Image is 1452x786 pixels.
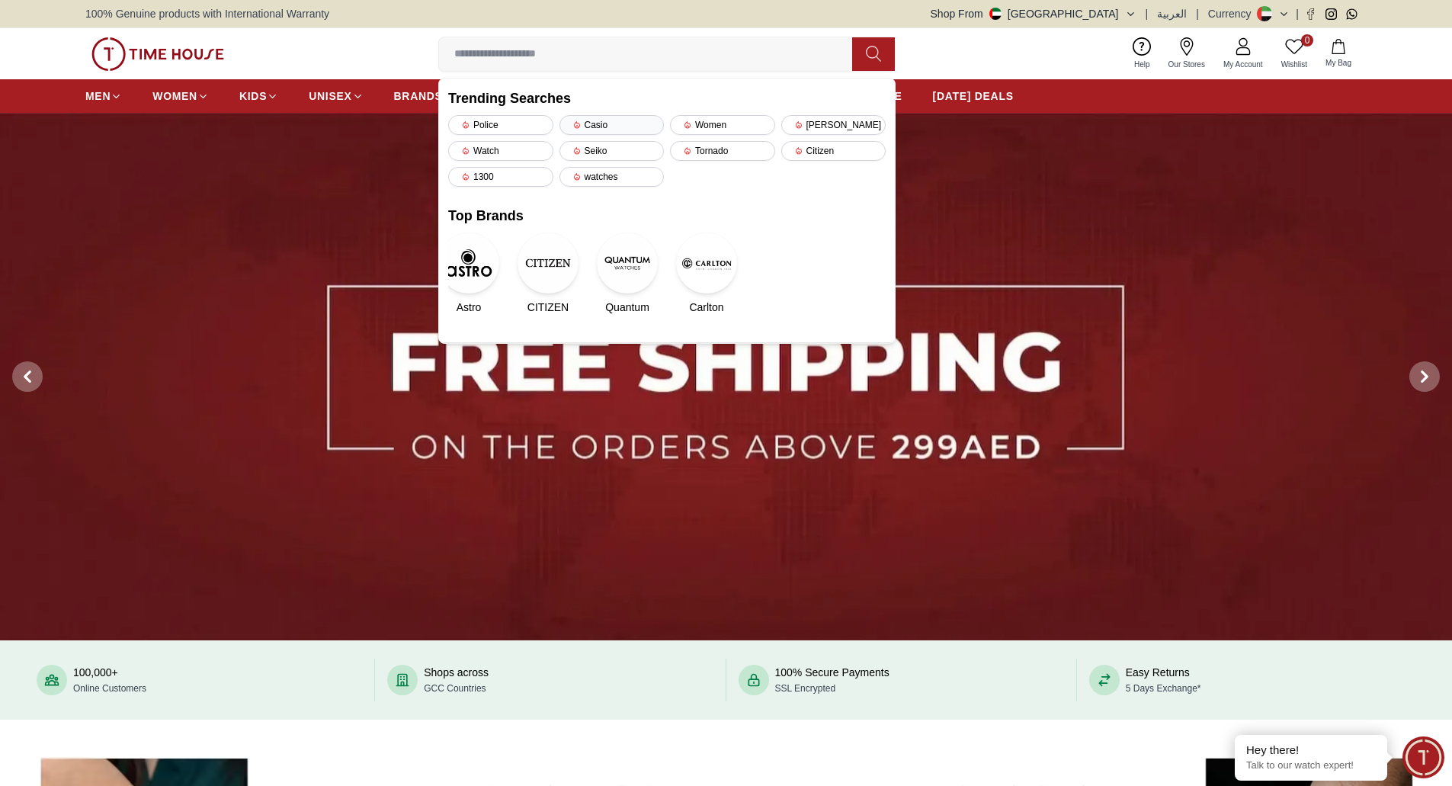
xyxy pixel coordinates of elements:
span: CITIZEN [527,300,569,315]
div: 100% Secure Payments [775,665,889,695]
a: CITIZENCITIZEN [527,233,569,315]
span: Quantum [605,300,649,315]
button: Shop From[GEOGRAPHIC_DATA] [931,6,1136,21]
span: Carlton [689,300,723,315]
span: 0 [1301,34,1313,47]
div: Casio [559,115,665,135]
a: Whatsapp [1346,8,1357,20]
div: Women [670,115,775,135]
div: Police [448,115,553,135]
a: QuantumQuantum [607,233,648,315]
a: Our Stores [1159,34,1214,73]
button: My Bag [1316,36,1361,72]
div: Currency [1208,6,1258,21]
span: 5 Days Exchange* [1126,683,1201,694]
a: Facebook [1305,8,1316,20]
span: KIDS [239,88,267,104]
span: My Bag [1319,57,1357,69]
button: العربية [1157,6,1187,21]
span: My Account [1217,59,1269,70]
span: Wishlist [1275,59,1313,70]
div: Watch [448,141,553,161]
span: SSL Encrypted [775,683,836,694]
div: Shops across [424,665,489,695]
div: Tornado [670,141,775,161]
div: Hey there! [1246,743,1376,758]
a: [DATE] DEALS [933,82,1014,110]
img: Astro [438,233,499,294]
a: 0Wishlist [1272,34,1316,73]
a: Help [1125,34,1159,73]
a: BRANDS [394,82,443,110]
span: UNISEX [309,88,351,104]
img: Carlton [676,233,737,294]
span: [DATE] DEALS [933,88,1014,104]
span: Our Stores [1162,59,1211,70]
img: Quantum [597,233,658,294]
img: United Arab Emirates [989,8,1002,20]
div: 1300 [448,167,553,187]
div: Chat Widget [1402,736,1444,778]
span: Online Customers [73,683,146,694]
div: Citizen [781,141,886,161]
p: Talk to our watch expert! [1246,759,1376,772]
a: UNISEX [309,82,363,110]
div: Seiko [559,141,665,161]
img: ... [91,37,224,71]
div: 100,000+ [73,665,146,695]
div: watches [559,167,665,187]
a: WOMEN [152,82,209,110]
span: BRANDS [394,88,443,104]
a: CarltonCarlton [686,233,727,315]
a: AstroAstro [448,233,489,315]
a: Instagram [1325,8,1337,20]
a: KIDS [239,82,278,110]
span: WOMEN [152,88,197,104]
a: MEN [85,82,122,110]
span: GCC Countries [424,683,486,694]
h2: Top Brands [448,205,886,226]
span: MEN [85,88,111,104]
span: | [1296,6,1299,21]
span: Astro [457,300,482,315]
span: | [1196,6,1199,21]
h2: Trending Searches [448,88,886,109]
span: | [1146,6,1149,21]
span: Help [1128,59,1156,70]
span: 100% Genuine products with International Warranty [85,6,329,21]
img: CITIZEN [518,233,579,294]
div: [PERSON_NAME] [781,115,886,135]
div: Easy Returns [1126,665,1201,695]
